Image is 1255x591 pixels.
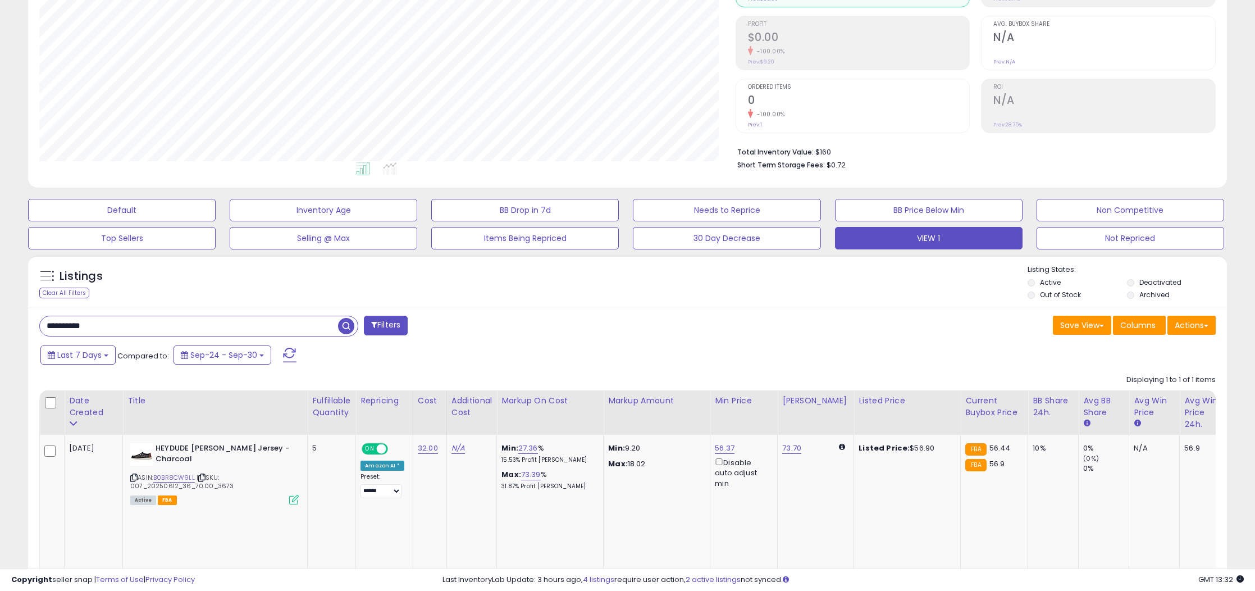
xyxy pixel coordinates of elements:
a: 56.37 [715,443,734,454]
li: $160 [737,144,1207,158]
button: 30 Day Decrease [633,227,820,249]
th: The percentage added to the cost of goods (COGS) that forms the calculator for Min & Max prices. [497,390,604,435]
div: $56.90 [859,443,952,453]
a: Privacy Policy [145,574,195,585]
span: All listings currently available for purchase on Amazon [130,495,156,505]
b: Min: [501,443,518,453]
b: Listed Price: [859,443,910,453]
b: Short Term Storage Fees: [737,160,825,170]
p: 31.87% Profit [PERSON_NAME] [501,483,595,490]
small: Prev: $9.20 [748,58,774,65]
strong: Copyright [11,574,52,585]
img: 41dqgw8yDxL._SL40_.jpg [130,443,153,466]
div: seller snap | | [11,575,195,585]
div: Min Price [715,395,773,407]
div: Clear All Filters [39,288,89,298]
div: Repricing [360,395,408,407]
span: OFF [386,444,404,454]
small: -100.00% [753,47,785,56]
small: Prev: 28.75% [993,121,1022,128]
span: Last 7 Days [57,349,102,361]
div: ASIN: [130,443,299,503]
div: 5 [312,443,347,453]
button: VIEW 1 [835,227,1023,249]
p: 15.53% Profit [PERSON_NAME] [501,456,595,464]
button: Top Sellers [28,227,216,249]
small: Avg Win Price. [1134,419,1140,429]
div: Listed Price [859,395,956,407]
div: % [501,443,595,464]
strong: Max: [608,458,628,469]
a: N/A [451,443,465,454]
h2: N/A [993,31,1215,46]
span: Avg. Buybox Share [993,21,1215,28]
span: Ordered Items [748,84,970,90]
span: | SKU: 007_20250612_36_70.00_3673 [130,473,234,490]
p: 9.20 [608,443,701,453]
b: Total Inventory Value: [737,147,814,157]
small: FBA [965,459,986,471]
span: 56.9 [989,458,1005,469]
div: 0% [1083,443,1129,453]
button: Columns [1113,316,1166,335]
button: Not Repriced [1037,227,1224,249]
button: Selling @ Max [230,227,417,249]
a: 4 listings [583,574,614,585]
h2: 0 [748,94,970,109]
b: HEYDUDE [PERSON_NAME] Jersey - Charcoal [156,443,292,467]
button: Actions [1167,316,1216,335]
button: BB Drop in 7d [431,199,619,221]
div: N/A [1134,443,1171,453]
h5: Listings [60,269,103,284]
div: Last InventoryLab Update: 3 hours ago, require user action, not synced. [442,575,1244,585]
div: Displaying 1 to 1 of 1 items [1126,375,1216,385]
div: Avg Win Price 24h. [1184,395,1225,430]
div: Preset: [360,473,404,498]
button: Non Competitive [1037,199,1224,221]
button: Items Being Repriced [431,227,619,249]
h2: N/A [993,94,1215,109]
small: (0%) [1083,454,1099,463]
span: Compared to: [117,351,169,361]
span: Profit [748,21,970,28]
a: 73.70 [782,443,801,454]
p: 18.02 [608,459,701,469]
div: Date Created [69,395,118,419]
span: FBA [158,495,177,505]
span: Columns [1120,320,1156,331]
i: Calculated using Dynamic Max Price. [839,443,845,451]
div: [PERSON_NAME] [782,395,849,407]
div: 10% [1033,443,1070,453]
p: Listing States: [1028,265,1227,275]
span: 56.44 [989,443,1011,453]
div: Amazon AI * [360,461,404,471]
button: Needs to Reprice [633,199,820,221]
a: Terms of Use [96,574,144,585]
button: Sep-24 - Sep-30 [174,345,271,365]
small: -100.00% [753,110,785,119]
strong: Min: [608,443,625,453]
label: Archived [1139,290,1170,299]
div: Avg Win Price [1134,395,1175,419]
small: Prev: N/A [993,58,1015,65]
div: Avg BB Share [1083,395,1124,419]
button: Filters [364,316,408,335]
button: Default [28,199,216,221]
div: [DATE] [69,443,114,453]
div: 0% [1083,463,1129,474]
a: B0BR8CW9LL [153,473,195,483]
small: FBA [965,443,986,456]
b: Max: [501,469,521,480]
span: 2025-10-9 13:32 GMT [1198,574,1244,585]
div: 56.9 [1184,443,1221,453]
div: Disable auto adjust min [715,456,769,489]
div: Markup on Cost [501,395,599,407]
button: Inventory Age [230,199,417,221]
a: 32.00 [418,443,438,454]
a: 73.39 [521,469,541,480]
a: 27.36 [518,443,538,454]
div: Cost [418,395,442,407]
div: Additional Cost [451,395,492,419]
div: Current Buybox Price [965,395,1023,419]
label: Active [1040,278,1061,287]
